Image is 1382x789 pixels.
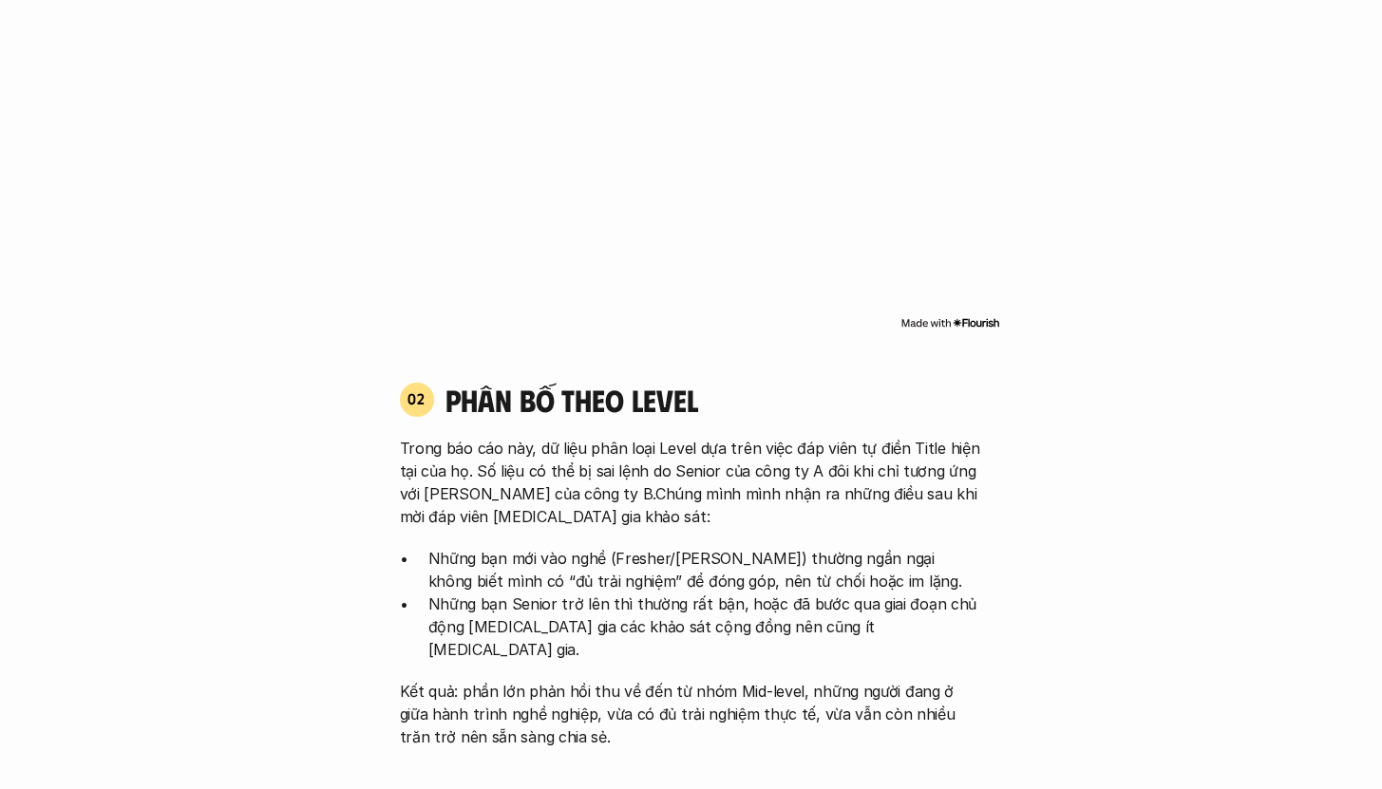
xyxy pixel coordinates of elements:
[428,592,983,661] p: Những bạn Senior trở lên thì thường rất bận, hoặc đã bước qua giai đoạn chủ động [MEDICAL_DATA] g...
[400,680,983,748] p: Kết quả: phần lớn phản hồi thu về đến từ nhóm Mid-level, những người đang ở giữa hành trình nghề ...
[407,391,426,406] p: 02
[445,382,983,418] h4: phân bố theo Level
[428,547,983,592] p: Những bạn mới vào nghề (Fresher/[PERSON_NAME]) thường ngần ngại không biết mình có “đủ trải nghiệ...
[900,315,1000,330] img: Made with Flourish
[400,437,983,528] p: Trong báo cáo này, dữ liệu phân loại Level dựa trên việc đáp viên tự điền Title hiện tại của họ. ...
